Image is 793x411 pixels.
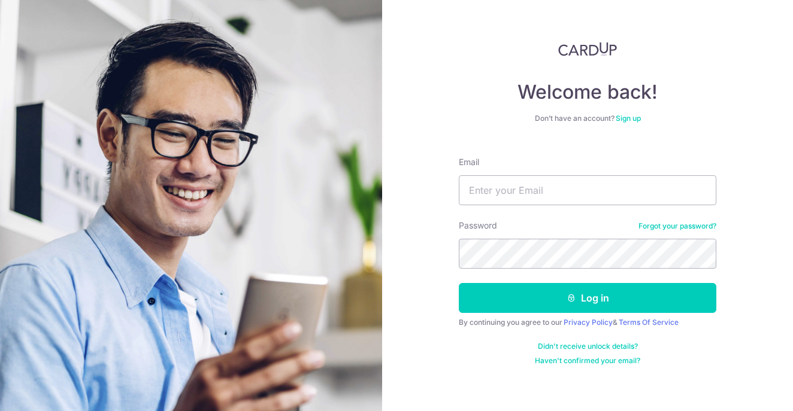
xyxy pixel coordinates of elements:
a: Terms Of Service [619,318,679,327]
a: Sign up [616,114,641,123]
div: Don’t have an account? [459,114,716,123]
a: Forgot your password? [638,221,716,231]
a: Haven't confirmed your email? [535,356,640,366]
label: Email [459,156,479,168]
a: Privacy Policy [564,318,613,327]
img: CardUp Logo [558,42,617,56]
div: By continuing you agree to our & [459,318,716,327]
label: Password [459,220,497,232]
button: Log in [459,283,716,313]
a: Didn't receive unlock details? [538,342,638,351]
h4: Welcome back! [459,80,716,104]
input: Enter your Email [459,175,716,205]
